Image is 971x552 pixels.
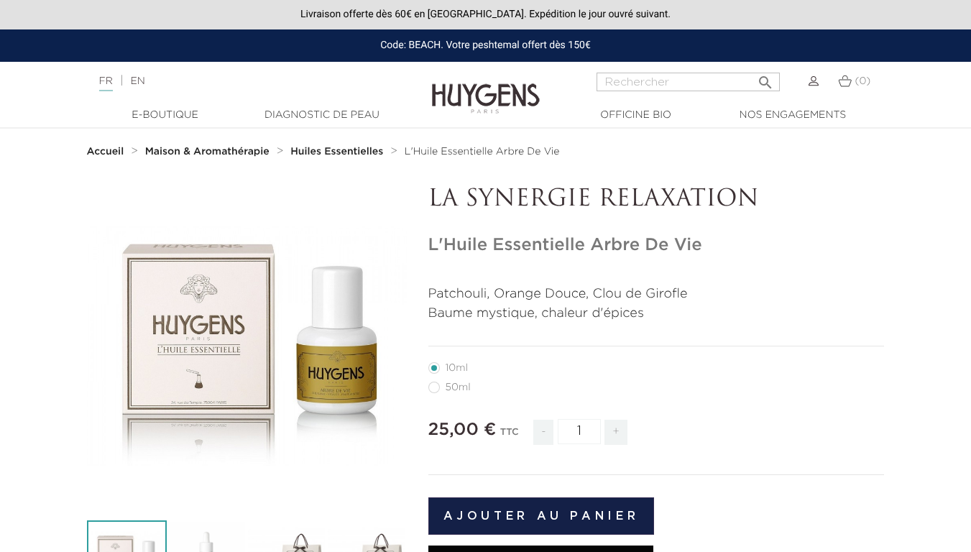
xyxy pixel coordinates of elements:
[428,235,885,256] h1: L'Huile Essentielle Arbre De Vie
[428,421,497,438] span: 25,00 €
[500,417,519,456] div: TTC
[721,108,865,123] a: Nos engagements
[130,76,144,86] a: EN
[87,146,127,157] a: Accueil
[428,362,485,374] label: 10ml
[145,147,270,157] strong: Maison & Aromathérapie
[405,146,560,157] a: L'Huile Essentielle Arbre De Vie
[290,147,383,157] strong: Huiles Essentielles
[757,70,774,87] i: 
[145,146,273,157] a: Maison & Aromathérapie
[250,108,394,123] a: Diagnostic de peau
[428,186,885,213] p: LA SYNERGIE RELAXATION
[99,76,113,91] a: FR
[92,73,394,90] div: |
[93,108,237,123] a: E-Boutique
[432,60,540,116] img: Huygens
[604,420,627,445] span: +
[428,497,655,535] button: Ajouter au panier
[533,420,553,445] span: -
[428,382,488,393] label: 50ml
[428,304,885,323] p: Baume mystique, chaleur d'épices
[558,419,601,444] input: Quantité
[290,146,387,157] a: Huiles Essentielles
[753,68,778,88] button: 
[855,76,870,86] span: (0)
[564,108,708,123] a: Officine Bio
[405,147,560,157] span: L'Huile Essentielle Arbre De Vie
[597,73,780,91] input: Rechercher
[87,147,124,157] strong: Accueil
[428,285,885,304] p: Patchouli, Orange Douce, Clou de Girofle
